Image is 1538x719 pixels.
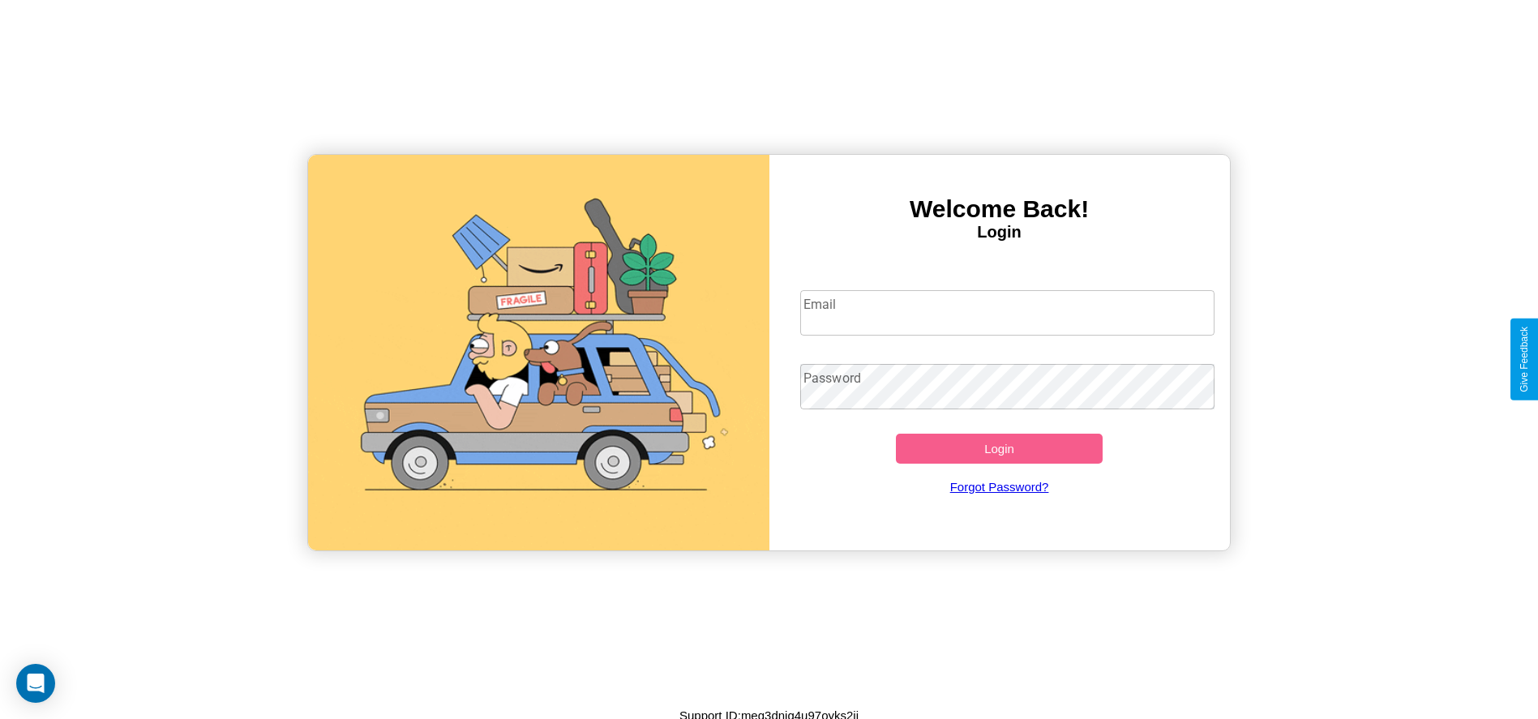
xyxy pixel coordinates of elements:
[16,664,55,703] div: Open Intercom Messenger
[896,434,1103,464] button: Login
[769,223,1230,242] h4: Login
[769,195,1230,223] h3: Welcome Back!
[792,464,1206,510] a: Forgot Password?
[308,155,769,550] img: gif
[1519,327,1530,392] div: Give Feedback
